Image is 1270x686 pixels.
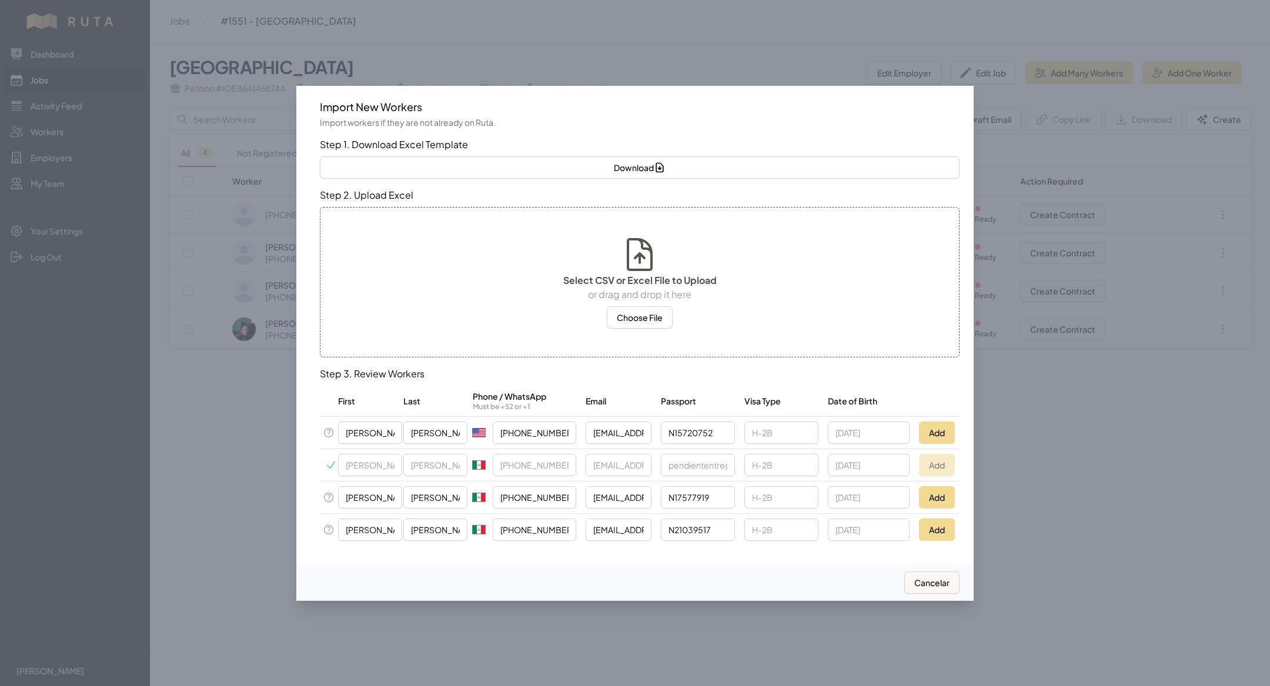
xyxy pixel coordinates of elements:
[823,386,914,417] th: Date of Birth
[473,402,577,411] p: Must be +52 or +1
[919,454,955,476] button: Add
[493,518,576,541] input: Enter phone number
[320,156,960,179] button: Download
[919,518,955,541] button: Add
[468,386,581,417] th: Phone / WhatsApp
[581,386,656,417] th: Email
[320,367,960,381] h3: Step 3. Review Workers
[740,386,824,417] th: Visa Type
[337,386,403,417] th: First
[563,273,717,287] p: Select CSV or Excel File to Upload
[656,386,740,417] th: Passport
[563,287,717,302] p: or drag and drop it here
[493,454,576,476] input: Enter phone number
[403,386,468,417] th: Last
[320,116,960,128] p: Import workers if they are not already on Ruta.
[607,306,673,329] button: Choose File
[919,421,955,444] button: Add
[320,188,960,202] h3: Step 2. Upload Excel
[919,486,955,508] button: Add
[493,486,576,508] input: Enter phone number
[320,138,960,152] h3: Step 1. Download Excel Template
[320,100,960,114] h3: Import New Workers
[904,571,960,594] button: Cancelar
[493,421,576,444] input: Enter phone number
